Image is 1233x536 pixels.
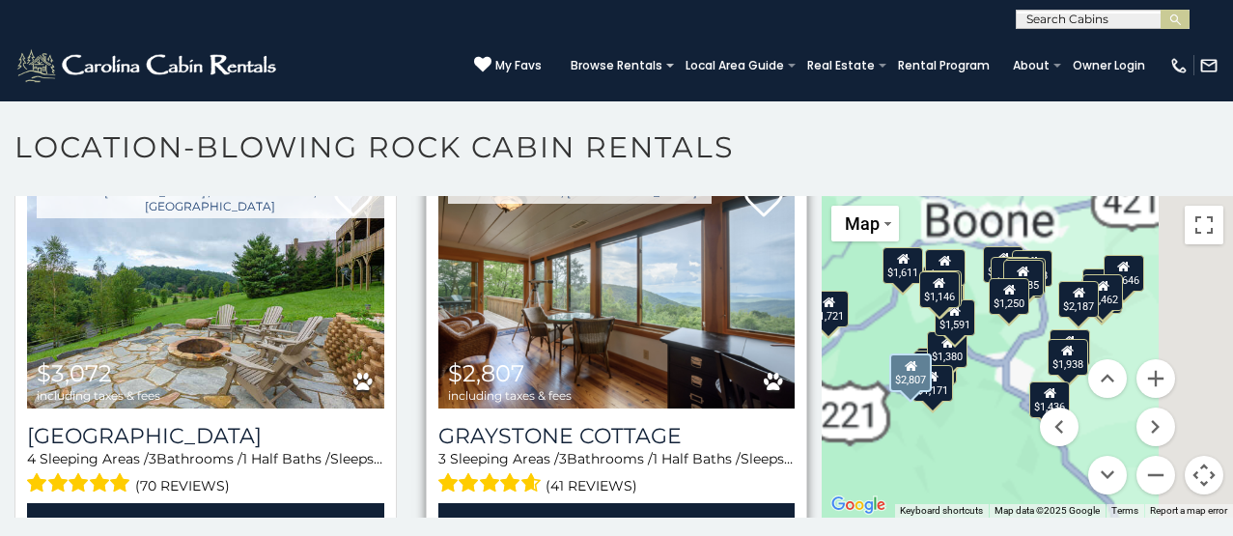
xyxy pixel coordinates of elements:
div: $1,250 [990,277,1030,314]
a: Graystone Cottage $2,807 including taxes & fees [438,170,796,409]
a: About [1003,52,1059,79]
a: Report a map error [1150,505,1227,516]
a: Browse Rentals [561,52,672,79]
span: Map data ©2025 Google [995,505,1100,516]
div: $1,611 [883,246,923,283]
span: 1 Half Baths / [242,450,330,467]
button: Toggle fullscreen view [1185,206,1223,244]
button: Zoom in [1136,359,1175,398]
a: [GEOGRAPHIC_DATA] [27,423,384,449]
div: $2,700 [984,246,1024,283]
a: Rental Program [888,52,999,79]
span: 4 [27,450,36,467]
span: (41 reviews) [546,473,637,498]
div: $1,380 [927,330,967,367]
span: $2,807 [448,359,524,387]
img: phone-regular-white.png [1169,56,1189,75]
div: $2,807 [889,353,932,392]
button: Move down [1088,456,1127,494]
a: Local Area Guide [676,52,794,79]
div: $1,938 [1048,339,1088,376]
img: Blackberry Lodge [27,170,384,409]
span: 3 [149,450,156,467]
span: 1 Half Baths / [653,450,741,467]
a: Blackberry Lodge $3,072 including taxes & fees [27,170,384,409]
a: Owner Login [1063,52,1155,79]
div: $1,778 [1012,249,1052,286]
div: $2,085 [1003,259,1044,296]
div: $2,646 [1104,255,1144,292]
span: including taxes & fees [37,389,160,402]
div: $1,171 [912,365,953,402]
a: Open this area in Google Maps (opens a new window) [827,493,890,518]
div: $2,462 [1082,274,1123,311]
button: Map camera controls [1185,456,1223,494]
div: $1,016 [921,270,962,307]
button: Move up [1088,359,1127,398]
span: $3,072 [37,359,112,387]
div: $1,982 [1082,276,1123,313]
a: My Favs [474,56,542,75]
div: $1,961 [925,248,966,285]
span: 3 [438,450,446,467]
a: Terms (opens in new tab) [1111,505,1138,516]
div: $3,072 [1050,329,1090,366]
div: $1,721 [808,291,849,327]
div: $1,728 [992,257,1032,294]
button: Keyboard shortcuts [900,504,983,518]
div: $2,187 [1058,281,1099,318]
button: Zoom out [1136,456,1175,494]
img: Google [827,493,890,518]
div: $1,591 [935,298,975,335]
div: Sleeping Areas / Bathrooms / Sleeps: [27,449,384,498]
button: Change map style [831,206,899,241]
a: [PERSON_NAME] / Blowing Rock, [GEOGRAPHIC_DATA] [37,180,384,218]
a: Add to favorites [744,182,783,222]
div: $1,754 [1005,258,1046,295]
img: Graystone Cottage [438,170,796,409]
img: White-1-2.png [14,46,282,85]
button: Move right [1136,408,1175,446]
span: including taxes & fees [448,389,572,402]
div: $1,146 [919,270,960,307]
span: My Favs [495,57,542,74]
img: mail-regular-white.png [1199,56,1219,75]
span: 3 [559,450,567,467]
h3: Blackberry Lodge [27,423,384,449]
div: $1,436 [1030,381,1071,418]
div: Sleeping Areas / Bathrooms / Sleeps: [438,449,796,498]
span: (70 reviews) [135,473,230,498]
button: Move left [1040,408,1079,446]
span: 14 [377,450,390,467]
span: Map [845,213,880,234]
a: Real Estate [798,52,884,79]
a: Graystone Cottage [438,423,796,449]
